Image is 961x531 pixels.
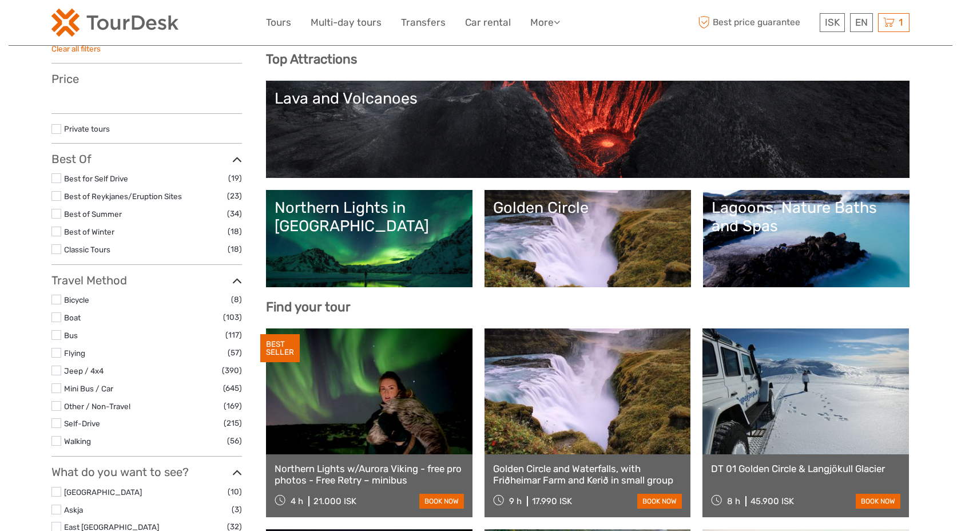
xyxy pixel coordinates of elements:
span: 8 h [727,496,740,506]
div: Lava and Volcanoes [275,89,901,108]
a: Best for Self Drive [64,174,128,183]
h3: Travel Method [51,274,242,287]
a: DT 01 Golden Circle & Langjökull Glacier [711,463,900,474]
span: (18) [228,243,242,256]
span: (645) [223,382,242,395]
span: (10) [228,485,242,498]
a: book now [637,494,682,509]
span: (3) [232,503,242,516]
a: More [530,14,560,31]
a: book now [856,494,900,509]
div: 45.900 ISK [750,496,794,506]
span: (169) [224,399,242,413]
span: (56) [227,434,242,447]
a: Lava and Volcanoes [275,89,901,169]
span: 4 h [291,496,303,506]
a: Mini Bus / Car [64,384,113,393]
div: 21.000 ISK [313,496,356,506]
span: (57) [228,346,242,359]
span: (34) [227,207,242,220]
span: (215) [224,417,242,430]
a: Transfers [401,14,446,31]
h3: Price [51,72,242,86]
div: Northern Lights in [GEOGRAPHIC_DATA] [275,199,464,236]
a: Flying [64,348,85,358]
h3: What do you want to see? [51,465,242,479]
a: [GEOGRAPHIC_DATA] [64,488,142,497]
div: EN [850,13,873,32]
span: (117) [225,328,242,342]
a: Other / Non-Travel [64,402,130,411]
span: 1 [897,17,904,28]
a: Multi-day tours [311,14,382,31]
a: Bus [64,331,78,340]
div: Lagoons, Nature Baths and Spas [712,199,901,236]
a: Classic Tours [64,245,110,254]
a: Boat [64,313,81,322]
span: (18) [228,225,242,238]
a: Best of Winter [64,227,114,236]
span: Best price guarantee [695,13,817,32]
span: 9 h [509,496,522,506]
a: Private tours [64,124,110,133]
div: Golden Circle [493,199,682,217]
span: (23) [227,189,242,203]
a: Northern Lights w/Aurora Viking - free pro photos - Free Retry – minibus [275,463,464,486]
a: Golden Circle and Waterfalls, with Friðheimar Farm and Kerið in small group [493,463,682,486]
b: Find your tour [266,299,351,315]
a: book now [419,494,464,509]
a: Self-Drive [64,419,100,428]
a: Clear all filters [51,44,101,53]
a: Lagoons, Nature Baths and Spas [712,199,901,279]
span: ISK [825,17,840,28]
a: Tours [266,14,291,31]
span: (8) [231,293,242,306]
img: 120-15d4194f-c635-41b9-a512-a3cb382bfb57_logo_small.png [51,9,178,37]
span: (103) [223,311,242,324]
a: Askja [64,505,83,514]
a: Car rental [465,14,511,31]
a: Golden Circle [493,199,682,279]
a: Jeep / 4x4 [64,366,104,375]
a: Best of Summer [64,209,122,219]
a: Best of Reykjanes/Eruption Sites [64,192,182,201]
b: Top Attractions [266,51,357,67]
h3: Best Of [51,152,242,166]
a: Walking [64,437,91,446]
span: (390) [222,364,242,377]
div: 17.990 ISK [532,496,572,506]
a: Northern Lights in [GEOGRAPHIC_DATA] [275,199,464,279]
a: Bicycle [64,295,89,304]
span: (19) [228,172,242,185]
div: BEST SELLER [260,334,300,363]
